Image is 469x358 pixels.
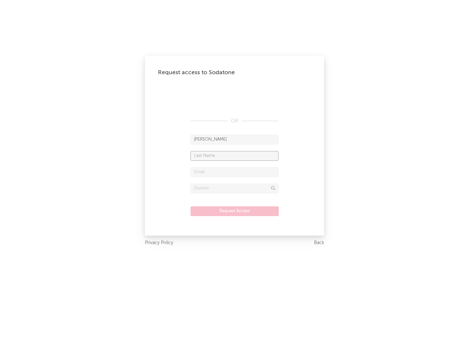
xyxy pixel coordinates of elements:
div: OR [191,117,278,125]
a: Privacy Policy [145,239,173,247]
button: Request Access [191,206,279,216]
input: Email [191,167,278,177]
div: Request access to Sodatone [158,69,311,76]
input: Division [191,184,278,193]
a: Back [314,239,324,247]
input: Last Name [191,151,278,161]
input: First Name [191,135,278,145]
